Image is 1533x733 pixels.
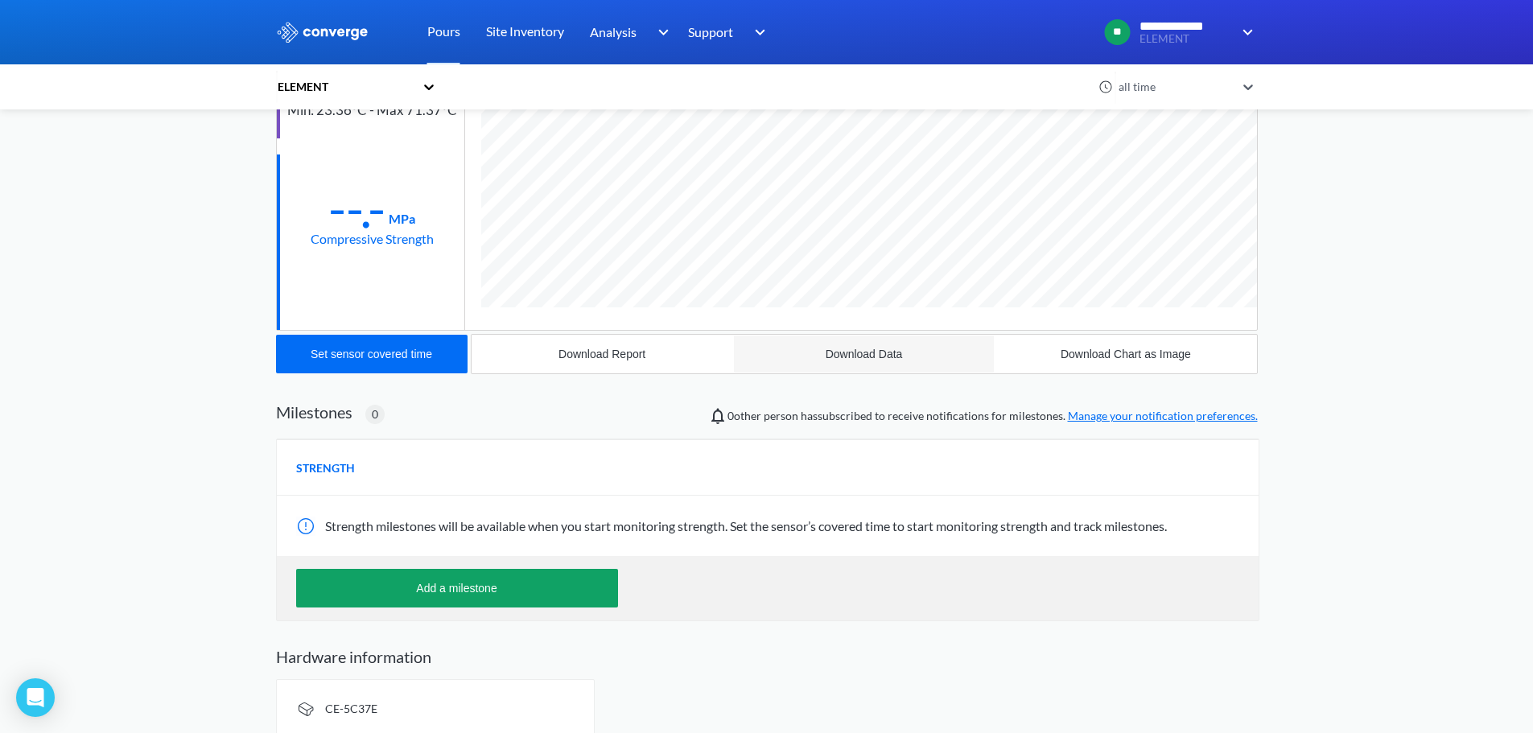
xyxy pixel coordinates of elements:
[296,459,355,477] span: STRENGTH
[744,23,770,42] img: downArrow.svg
[1232,23,1258,42] img: downArrow.svg
[708,406,727,426] img: notifications-icon.svg
[590,22,637,42] span: Analysis
[1061,348,1191,360] div: Download Chart as Image
[1139,33,1232,45] span: ELEMENT
[325,518,1167,533] span: Strength milestones will be available when you start monitoring strength. Set the sensor’s covere...
[276,22,369,43] img: logo_ewhite.svg
[826,348,903,360] div: Download Data
[558,348,645,360] div: Download Report
[325,702,377,715] span: CE-5C37E
[276,78,414,96] div: ELEMENT
[1115,78,1235,96] div: all time
[276,647,1258,666] h2: Hardware information
[727,409,761,422] span: 0 other
[727,407,1258,425] span: person has subscribed to receive notifications for milestones.
[311,229,434,249] div: Compressive Strength
[287,100,457,121] div: Min: 23.36°C - Max 71.37°C
[276,335,468,373] button: Set sensor covered time
[372,406,378,423] span: 0
[311,348,432,360] div: Set sensor covered time
[16,678,55,717] div: Open Intercom Messenger
[688,22,733,42] span: Support
[296,699,315,719] img: signal-icon.svg
[1098,80,1113,94] img: icon-clock.svg
[733,335,995,373] button: Download Data
[328,188,385,229] div: --.-
[472,335,733,373] button: Download Report
[995,335,1256,373] button: Download Chart as Image
[296,569,618,607] button: Add a milestone
[647,23,673,42] img: downArrow.svg
[276,402,352,422] h2: Milestones
[1068,409,1258,422] a: Manage your notification preferences.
